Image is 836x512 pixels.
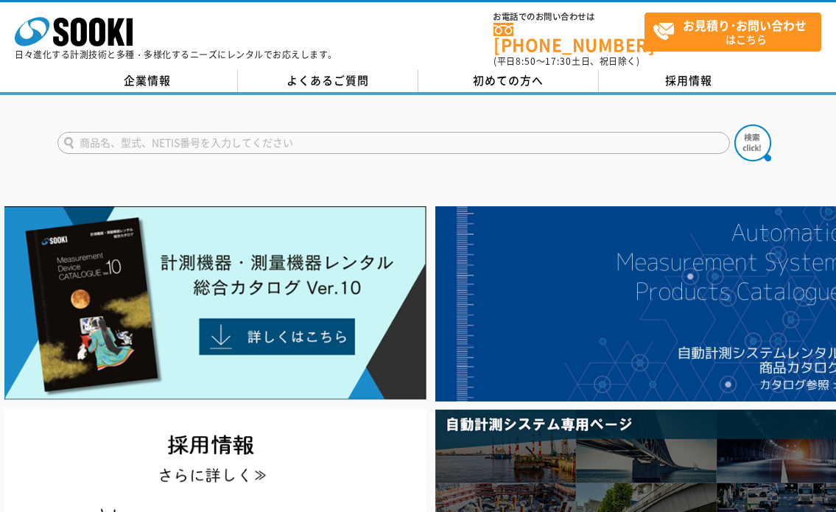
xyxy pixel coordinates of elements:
[493,55,639,68] span: (平日 ～ 土日、祝日除く)
[493,13,644,21] span: お電話でのお問い合わせは
[545,55,572,68] span: 17:30
[57,70,238,92] a: 企業情報
[15,50,337,59] p: 日々進化する計測技術と多種・多様化するニーズにレンタルでお応えします。
[516,55,536,68] span: 8:50
[238,70,418,92] a: よくあるご質問
[418,70,599,92] a: 初めての方へ
[599,70,779,92] a: 採用情報
[683,16,807,34] strong: お見積り･お問い合わせ
[644,13,821,52] a: お見積り･お問い合わせはこちら
[653,13,821,50] span: はこちら
[493,23,644,53] a: [PHONE_NUMBER]
[473,72,544,88] span: 初めての方へ
[4,206,426,400] img: Catalog Ver10
[734,125,771,161] img: btn_search.png
[57,132,730,154] input: 商品名、型式、NETIS番号を入力してください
